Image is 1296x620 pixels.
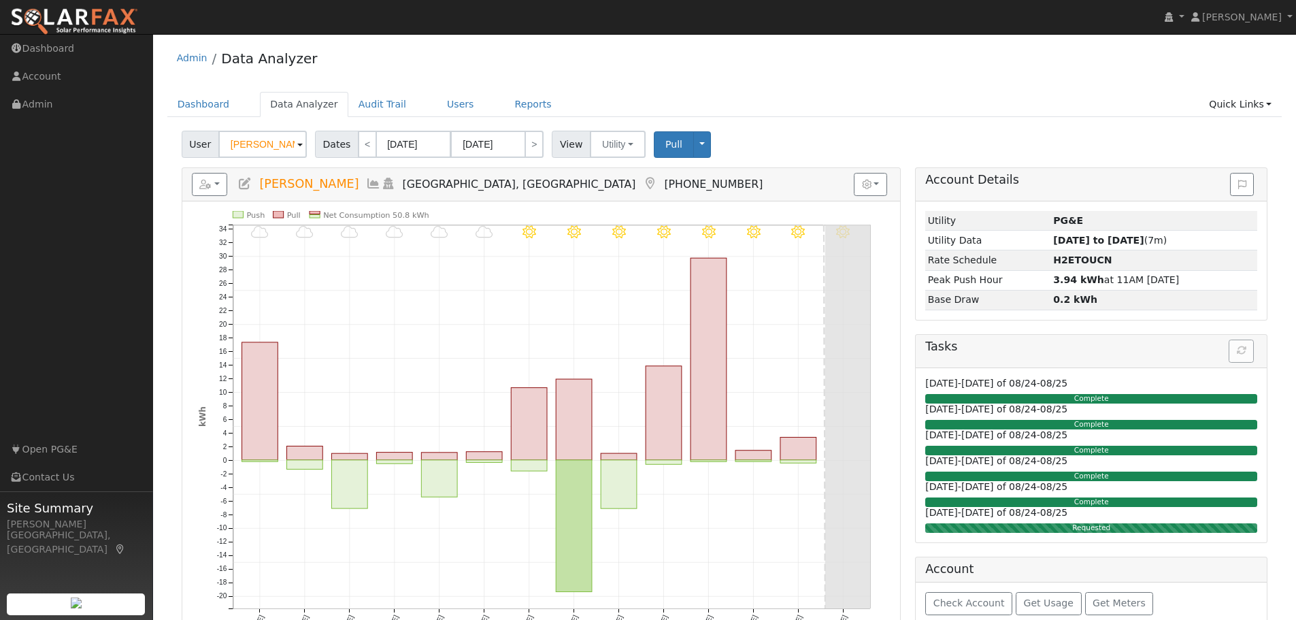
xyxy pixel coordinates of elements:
h6: [DATE]-[DATE] of 08/24-08/25 [925,429,1257,441]
div: Complete [925,394,1257,404]
text: 0 [222,457,227,464]
div: Complete [925,497,1257,507]
a: Multi-Series Graph [366,177,381,191]
text: 12 [219,375,227,382]
h6: [DATE]-[DATE] of 08/24-08/25 [925,378,1257,389]
span: [PERSON_NAME] [1202,12,1282,22]
rect: onclick="" [286,446,322,460]
text: 10 [219,389,227,396]
text: 26 [219,280,227,287]
i: 8/20 - Clear [522,225,536,239]
rect: onclick="" [556,460,592,592]
rect: onclick="" [331,460,367,508]
i: 8/26 - Clear [791,225,805,239]
rect: onclick="" [242,342,278,460]
text: -20 [216,593,227,600]
rect: onclick="" [421,453,457,460]
h5: Account [925,562,974,576]
rect: onclick="" [735,460,771,461]
rect: onclick="" [780,438,816,460]
div: Complete [925,446,1257,455]
text: -6 [220,497,227,505]
div: [PERSON_NAME] [7,517,146,532]
text: -8 [220,511,227,519]
button: Utility [590,131,646,158]
i: 8/22 - Clear [612,225,626,239]
strong: 3.94 kWh [1053,274,1104,285]
td: Utility [925,211,1051,231]
a: Audit Trail [348,92,416,117]
div: Complete [925,472,1257,481]
text: 16 [219,348,227,355]
i: 8/23 - Clear [657,225,671,239]
text: 4 [222,429,227,437]
text: 34 [219,225,227,233]
rect: onclick="" [511,388,547,460]
rect: onclick="" [466,460,502,463]
span: Get Meters [1093,598,1146,608]
rect: onclick="" [601,453,637,460]
rect: onclick="" [691,460,727,461]
span: Pull [665,139,682,150]
text: 2 [222,443,227,451]
h6: [DATE]-[DATE] of 08/24-08/25 [925,481,1257,493]
a: Map [642,177,657,191]
button: Check Account [925,592,1012,615]
span: [PERSON_NAME] [259,177,359,191]
text: -16 [216,566,227,573]
text: Net Consumption 50.8 kWh [323,210,429,220]
text: -18 [216,579,227,587]
span: [GEOGRAPHIC_DATA], [GEOGRAPHIC_DATA] [403,178,636,191]
rect: onclick="" [735,451,771,460]
a: < [358,131,377,158]
h6: [DATE]-[DATE] of 08/24-08/25 [925,507,1257,519]
span: (7m) [1053,235,1167,246]
text: 32 [219,239,227,246]
a: Admin [177,52,207,63]
a: Reports [505,92,562,117]
span: Get Usage [1024,598,1074,608]
rect: onclick="" [286,460,322,470]
rect: onclick="" [466,452,502,460]
a: > [525,131,544,158]
h5: Tasks [925,340,1257,354]
button: Get Meters [1085,592,1154,615]
text: 20 [219,321,227,328]
img: retrieve [71,598,82,608]
text: -4 [220,484,227,491]
rect: onclick="" [511,460,547,471]
text: 18 [219,334,227,342]
span: [PHONE_NUMBER] [664,178,763,191]
h6: [DATE]-[DATE] of 08/24-08/25 [925,404,1257,415]
i: 8/15 - Cloudy [296,225,313,239]
i: 8/21 - Clear [567,225,581,239]
i: 8/17 - Cloudy [386,225,403,239]
text: -10 [216,525,227,532]
h5: Account Details [925,173,1257,187]
text: 8 [222,402,227,410]
text: 24 [219,293,227,301]
text: Pull [286,210,300,220]
rect: onclick="" [376,460,412,463]
text: -2 [220,470,227,478]
a: Quick Links [1199,92,1282,117]
span: View [552,131,591,158]
text: 30 [219,252,227,260]
rect: onclick="" [691,258,727,460]
div: [GEOGRAPHIC_DATA], [GEOGRAPHIC_DATA] [7,528,146,557]
i: 8/19 - Cloudy [476,225,493,239]
a: Login As (last Never) [381,177,396,191]
text: -14 [216,552,227,559]
a: Data Analyzer [221,50,317,67]
span: Check Account [933,598,1005,608]
span: User [182,131,219,158]
i: 8/18 - Cloudy [431,225,448,239]
td: Base Draw [925,290,1051,310]
button: Issue History [1230,173,1254,196]
td: Rate Schedule [925,250,1051,270]
rect: onclick="" [421,460,457,497]
text: 28 [219,266,227,274]
span: Dates [315,131,359,158]
text: 14 [219,361,227,369]
text: Push [246,210,265,220]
